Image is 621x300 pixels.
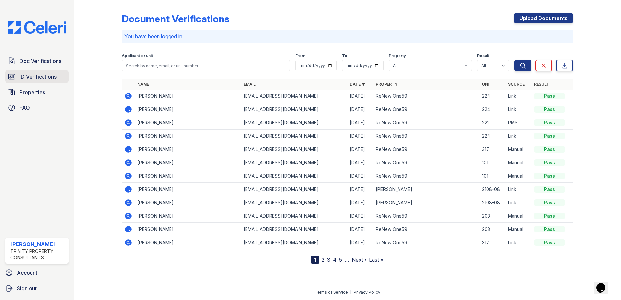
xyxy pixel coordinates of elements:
td: [PERSON_NAME] [135,143,241,156]
td: 317 [479,143,505,156]
span: Account [17,269,37,277]
a: Date ▼ [350,82,365,87]
div: Pass [534,106,565,113]
p: You have been logged in [124,32,570,40]
a: 5 [339,256,342,263]
td: [DATE] [347,169,373,183]
td: 317 [479,236,505,249]
td: Link [505,196,531,209]
td: [EMAIL_ADDRESS][DOMAIN_NAME] [241,209,347,223]
td: [DATE] [347,143,373,156]
a: Upload Documents [514,13,573,23]
td: 224 [479,130,505,143]
td: 203 [479,209,505,223]
td: [EMAIL_ADDRESS][DOMAIN_NAME] [241,116,347,130]
label: Result [477,53,489,58]
td: [DATE] [347,209,373,223]
a: Source [508,82,525,87]
td: ReNew One59 [373,169,479,183]
a: Result [534,82,549,87]
div: Pass [534,119,565,126]
td: ReNew One59 [373,156,479,169]
a: Properties [5,86,69,99]
td: Link [505,130,531,143]
td: ReNew One59 [373,103,479,116]
td: 224 [479,103,505,116]
td: [DATE] [347,196,373,209]
td: [EMAIL_ADDRESS][DOMAIN_NAME] [241,169,347,183]
span: Properties [19,88,45,96]
td: [EMAIL_ADDRESS][DOMAIN_NAME] [241,236,347,249]
td: [DATE] [347,223,373,236]
td: [DATE] [347,90,373,103]
td: 101 [479,156,505,169]
td: Manual [505,169,531,183]
div: Pass [534,213,565,219]
span: ID Verifications [19,73,57,81]
td: Link [505,103,531,116]
label: To [342,53,347,58]
td: [DATE] [347,130,373,143]
td: 221 [479,116,505,130]
td: Manual [505,209,531,223]
div: 1 [311,256,319,264]
td: ReNew One59 [373,116,479,130]
div: Pass [534,186,565,193]
div: Pass [534,173,565,179]
td: Manual [505,223,531,236]
td: 224 [479,90,505,103]
a: 4 [333,256,336,263]
a: Next › [352,256,366,263]
span: Doc Verifications [19,57,61,65]
span: … [345,256,349,264]
a: ID Verifications [5,70,69,83]
td: PMS [505,116,531,130]
td: [EMAIL_ADDRESS][DOMAIN_NAME] [241,183,347,196]
label: Property [389,53,406,58]
td: 2108-08 [479,196,505,209]
a: Unit [482,82,492,87]
span: FAQ [19,104,30,112]
td: Manual [505,143,531,156]
td: [PERSON_NAME] [135,209,241,223]
a: Terms of Service [315,290,348,294]
td: ReNew One59 [373,90,479,103]
td: [DATE] [347,183,373,196]
td: [DATE] [347,156,373,169]
div: Pass [534,93,565,99]
td: [PERSON_NAME] [135,130,241,143]
input: Search by name, email, or unit number [122,60,290,71]
td: 101 [479,169,505,183]
label: Applicant or unit [122,53,153,58]
td: Link [505,90,531,103]
td: [EMAIL_ADDRESS][DOMAIN_NAME] [241,223,347,236]
td: ReNew One59 [373,236,479,249]
div: Pass [534,199,565,206]
td: [PERSON_NAME] [135,223,241,236]
td: [PERSON_NAME] [135,236,241,249]
td: [EMAIL_ADDRESS][DOMAIN_NAME] [241,130,347,143]
div: | [350,290,351,294]
td: [PERSON_NAME] [373,183,479,196]
td: [EMAIL_ADDRESS][DOMAIN_NAME] [241,156,347,169]
a: 3 [327,256,330,263]
td: [PERSON_NAME] [135,103,241,116]
a: Property [376,82,398,87]
div: Pass [534,159,565,166]
td: [PERSON_NAME] [135,116,241,130]
a: Name [137,82,149,87]
img: CE_Logo_Blue-a8612792a0a2168367f1c8372b55b34899dd931a85d93a1a3d3e32e68fde9ad4.png [3,21,71,34]
td: [EMAIL_ADDRESS][DOMAIN_NAME] [241,196,347,209]
td: [DATE] [347,103,373,116]
td: [PERSON_NAME] [135,196,241,209]
td: [PERSON_NAME] [135,90,241,103]
td: [EMAIL_ADDRESS][DOMAIN_NAME] [241,143,347,156]
td: Link [505,183,531,196]
td: [PERSON_NAME] [135,156,241,169]
td: ReNew One59 [373,209,479,223]
a: Account [3,266,71,279]
label: From [295,53,305,58]
div: Pass [534,226,565,232]
td: [EMAIL_ADDRESS][DOMAIN_NAME] [241,90,347,103]
td: [EMAIL_ADDRESS][DOMAIN_NAME] [241,103,347,116]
